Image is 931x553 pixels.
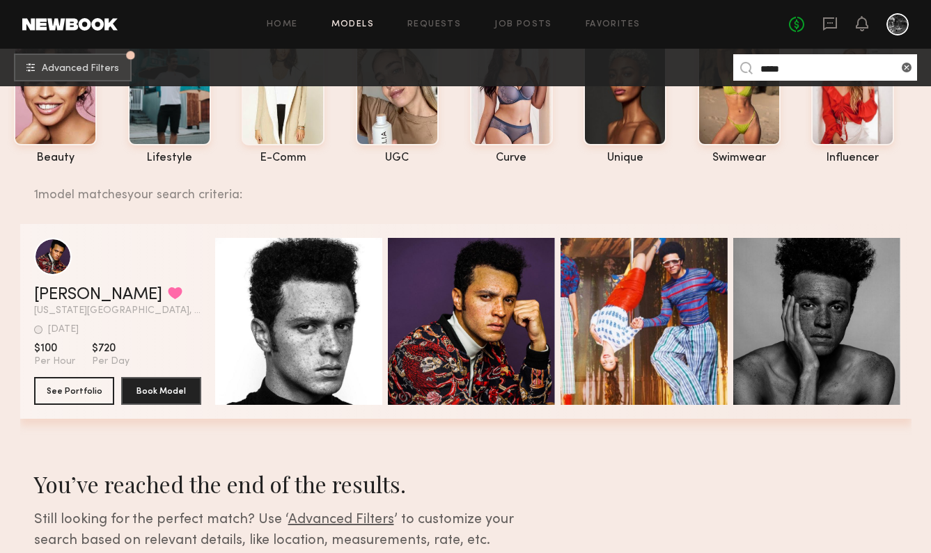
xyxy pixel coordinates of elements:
button: See Portfolio [34,377,114,405]
div: unique [584,152,666,164]
div: curve [470,152,553,164]
div: beauty [14,152,97,164]
span: Advanced Filters [42,64,119,74]
div: You’ve reached the end of the results. [34,469,558,499]
a: Favorites [586,20,641,29]
span: $100 [34,342,75,355]
div: grid [20,224,912,435]
span: Advanced Filters [288,513,394,527]
div: influencer [811,152,894,164]
span: Per Day [92,355,130,368]
div: UGC [356,152,439,164]
a: Requests [407,20,461,29]
a: Home [267,20,298,29]
span: Per Hour [34,355,75,368]
div: [DATE] [48,325,79,335]
div: lifestyle [128,152,211,164]
div: e-comm [242,152,324,164]
div: swimwear [698,152,781,164]
button: Book Model [121,377,201,405]
a: [PERSON_NAME] [34,287,162,303]
span: [US_STATE][GEOGRAPHIC_DATA], [GEOGRAPHIC_DATA] [34,306,201,316]
a: Models [331,20,374,29]
a: Job Posts [494,20,552,29]
span: $720 [92,342,130,355]
div: 1 model matches your search criteria: [34,173,900,202]
button: Advanced Filters [14,54,132,81]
